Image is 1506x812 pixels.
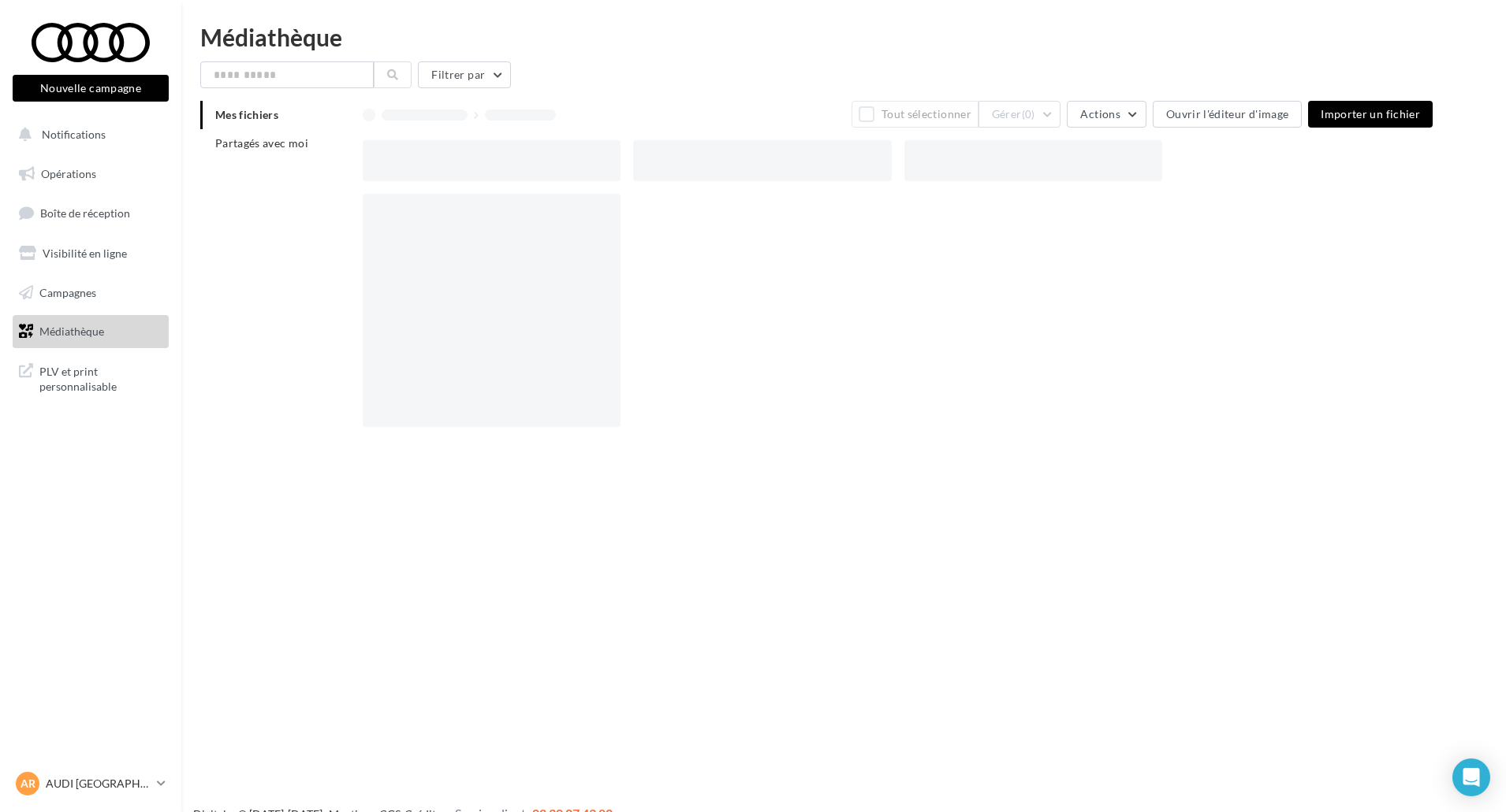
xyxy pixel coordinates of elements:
[41,167,96,180] span: Opérations
[42,128,106,141] span: Notifications
[43,247,127,260] span: Visibilité en ligne
[13,75,169,102] button: Nouvelle campagne
[9,354,172,401] a: PLV et print personnalisable
[13,769,169,799] a: AR AUDI [GEOGRAPHIC_DATA]
[40,206,130,220] span: Boîte de réception
[1321,107,1420,121] span: Importer un fichier
[1153,101,1302,128] button: Ouvrir l'éditeur d'image
[215,136,308,150] span: Partagés avec moi
[979,101,1061,128] button: Gérer(0)
[9,158,172,191] a: Opérations
[39,285,96,298] span: Campagnes
[39,361,162,395] span: PLV et print personnalisable
[9,315,172,348] a: Médiathèque
[1067,101,1146,128] button: Actions
[9,237,172,270] a: Visibilité en ligne
[9,118,166,151] button: Notifications
[9,276,172,310] a: Campagnes
[215,108,278,121] span: Mes fichiers
[46,776,151,792] p: AUDI [GEOGRAPHIC_DATA]
[852,101,978,128] button: Tout sélectionner
[418,61,511,88] button: Filtrer par
[21,776,35,792] span: AR
[1080,107,1120,121] span: Actions
[1308,101,1433,128] button: Importer un fichier
[200,25,1487,49] div: Médiathèque
[9,196,172,230] a: Boîte de réception
[1452,758,1490,796] div: Open Intercom Messenger
[1022,108,1035,121] span: (0)
[39,324,104,338] span: Médiathèque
